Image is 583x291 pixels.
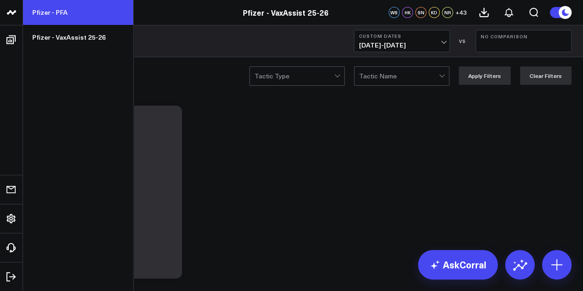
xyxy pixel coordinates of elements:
[23,25,133,50] a: Pfizer - VaxAssist 25-26
[455,9,467,16] span: + 43
[520,66,571,85] button: Clear Filters
[481,34,566,39] b: No Comparison
[455,7,467,18] button: +43
[454,38,471,44] div: VS
[402,7,413,18] div: HK
[243,7,329,18] a: Pfizer - VaxAssist 25-26
[415,7,426,18] div: SN
[459,66,511,85] button: Apply Filters
[359,42,445,49] span: [DATE] - [DATE]
[476,30,571,52] button: No Comparison
[354,30,450,52] button: Custom Dates[DATE]-[DATE]
[359,33,445,39] b: Custom Dates
[429,7,440,18] div: KD
[442,7,453,18] div: NR
[389,7,400,18] div: WS
[418,250,498,279] a: AskCorral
